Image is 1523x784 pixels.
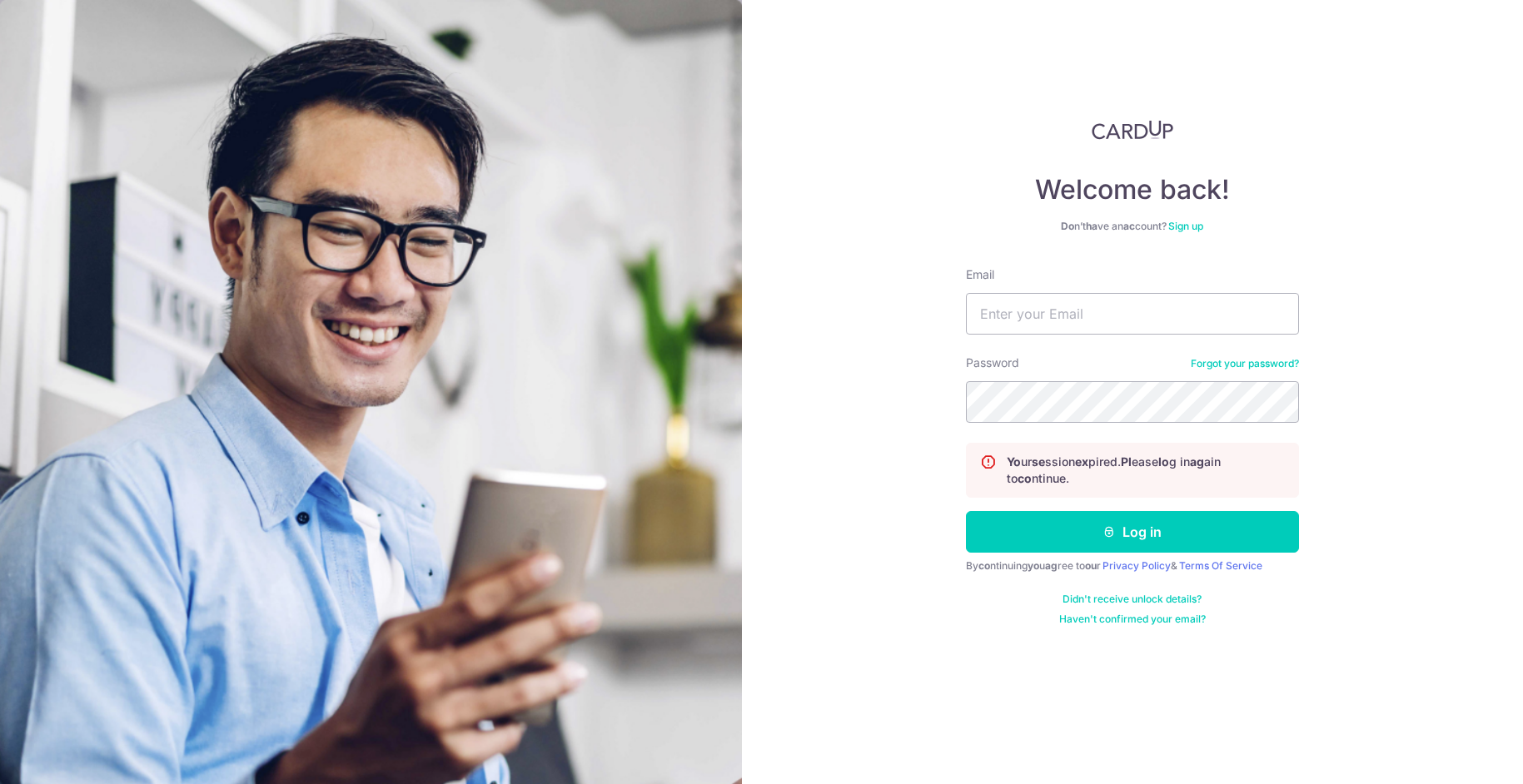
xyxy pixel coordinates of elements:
[966,511,1299,553] button: Log in
[1190,454,1204,469] b: ag
[1179,559,1262,572] a: Terms Of Service
[1086,220,1097,232] b: ha
[966,173,1299,206] h4: Welcome back!
[1007,454,1221,485] span: ur ssion pired. ease g in ain to ntinue.
[1121,454,1132,469] b: Pl
[1045,559,1058,572] b: ag
[1059,613,1206,626] a: Haven't confirmed your email?
[1123,220,1135,232] b: ac
[966,355,1019,371] label: Password
[1032,454,1045,469] b: se
[1028,559,1039,572] b: yo
[1063,593,1202,606] a: Didn't receive unlock details?
[1075,454,1088,469] b: ex
[966,293,1299,335] input: Enter your Email
[1007,454,1021,469] b: Yo
[1168,220,1203,232] a: Sign up
[1085,559,1097,572] b: ou
[1102,559,1171,572] a: Privacy Policy
[1061,220,1074,232] b: Do
[1171,559,1177,572] span: &
[1191,357,1299,370] a: Forgot your password?
[1061,220,1167,232] span: n’t ve an count?
[1018,471,1032,485] b: co
[966,559,1101,572] span: By ntinuing u ree to r
[1092,120,1173,140] img: CardUp Logo
[1158,454,1169,469] b: lo
[978,559,990,572] b: co
[966,266,994,283] label: Email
